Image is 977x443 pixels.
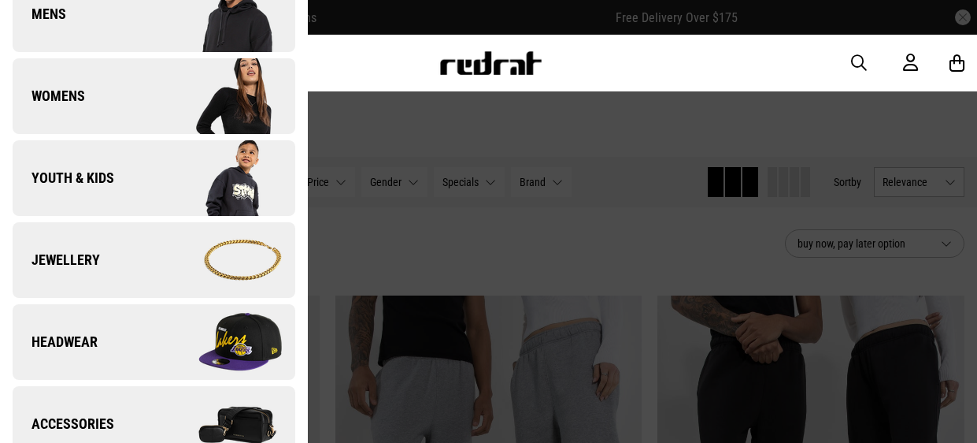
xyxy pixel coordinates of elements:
span: Headwear [13,333,98,352]
button: Open LiveChat chat widget [13,6,60,54]
span: Jewellery [13,251,100,270]
span: Accessories [13,415,114,434]
a: Womens Company [13,58,295,134]
img: Company [154,139,294,218]
img: Company [154,57,294,136]
img: Redrat logo [439,51,542,75]
a: Youth & Kids Company [13,140,295,216]
a: Headwear Company [13,304,295,380]
span: Womens [13,87,85,106]
span: Youth & Kids [13,169,114,188]
span: Mens [13,5,66,24]
img: Company [154,221,294,300]
img: Company [154,303,294,382]
a: Jewellery Company [13,222,295,298]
